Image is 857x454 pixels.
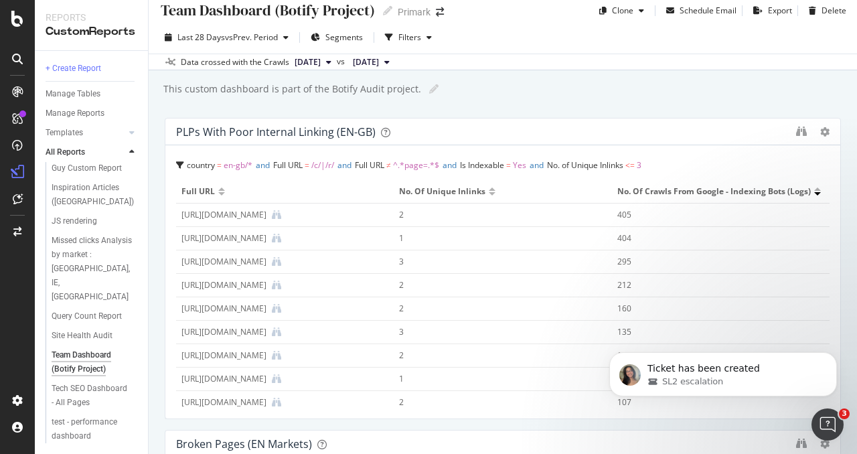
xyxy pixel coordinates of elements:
div: 2 [399,303,585,315]
span: Full URL [355,159,384,171]
div: CustomReports [46,24,137,40]
span: Yes [513,159,526,171]
a: Tech SEO Dashboard - All Pages [52,382,139,410]
div: PLPs with Poor Internal Linking (EN-GB) [176,125,376,139]
a: Guy Custom Report [52,161,139,175]
div: https://www.primark.com/en-gb/r/collabs/tv-and-film/anime/naruto [181,326,266,338]
span: and [443,159,457,171]
div: Manage Reports [46,106,104,121]
span: No. of Unique Inlinks [399,185,485,198]
div: Missed clicks Analysis by market : UK, IE, US [52,234,135,304]
div: Guy Custom Report [52,161,122,175]
button: Segments [305,27,368,48]
div: https://www.primark.com/en-gb/c/kids/boys/boys-shoes/shoes [181,303,266,315]
div: 3 [399,326,585,338]
div: 160 [617,303,803,315]
span: Full URL [181,185,215,198]
a: test - performance dashboard [52,415,139,443]
a: Missed clicks Analysis by market : [GEOGRAPHIC_DATA], IE, [GEOGRAPHIC_DATA] [52,234,139,304]
span: Segments [325,31,363,43]
div: Query Count Report [52,309,122,323]
div: 405 [617,209,803,221]
div: Site Health Audit [52,329,112,343]
span: = [506,159,511,171]
div: test - performance dashboard [52,415,129,443]
div: 1 [399,373,585,385]
div: Clone [612,5,633,16]
span: and [530,159,544,171]
span: = [305,159,309,171]
button: [DATE] [289,54,337,70]
button: Filters [380,27,437,48]
iframe: Intercom live chat [811,408,844,441]
div: 212 [617,279,803,291]
a: Query Count Report [52,309,139,323]
div: 2 [399,279,585,291]
div: 2 [399,396,585,408]
div: 1 [399,232,585,244]
div: Schedule Email [680,5,736,16]
a: Templates [46,126,125,140]
span: and [337,159,352,171]
div: Primark [398,5,431,19]
span: No. of Crawls from Google - Indexing Bots (Logs) [617,185,811,198]
span: 3 [839,408,850,419]
div: Delete [822,5,846,16]
i: Edit report name [383,6,392,15]
a: JS rendering [52,214,139,228]
div: Broken Pages (EN Markets) [176,437,312,451]
div: Tech SEO Dashboard - All Pages [52,382,130,410]
div: https://www.primark.com/en-gb/c/collabs/tv-and-film/wicked [181,396,266,408]
span: <= [625,159,635,171]
div: arrow-right-arrow-left [436,7,444,17]
div: Filters [398,31,421,43]
div: Reports [46,11,137,24]
span: vs [337,56,347,68]
div: https://www.primark.com/en-gb/c/women/clothing/winter-warmer [181,279,266,291]
iframe: Intercom notifications message [589,324,857,418]
a: Manage Reports [46,106,139,121]
div: 2 [399,209,585,221]
span: 2025 Jul. 27th [353,56,379,68]
div: All Reports [46,145,85,159]
div: https://www.primark.com/en-gb/c/kids/boys/boys-clothing/winter-warmer [181,256,266,268]
div: Templates [46,126,83,140]
span: 3 [637,159,641,171]
div: Manage Tables [46,87,100,101]
div: https://www.primark.com/en-gb/r/home/new-arrivals [181,232,266,244]
span: country [187,159,215,171]
span: ≠ [386,159,391,171]
button: [DATE] [347,54,395,70]
div: binoculars [796,126,807,137]
div: https://www.primark.com/en-gb/c/kids/girls/girls-clothing/winter-warmer [181,209,266,221]
div: PLPs with Poor Internal Linking (EN-GB)country = en-gb/*andFull URL = /c/|/r/andFull URL ≠ ^.*pag... [165,118,841,419]
div: Team Dashboard (Botify Project) [52,348,130,376]
div: 404 [617,232,803,244]
span: Full URL [273,159,303,171]
button: Last 28 DaysvsPrev. Period [159,27,294,48]
span: and [256,159,270,171]
span: en-gb/* [224,159,252,171]
span: /c/|/r/ [311,159,334,171]
div: This custom dashboard is part of the Botify Audit project. [162,82,421,96]
span: Is Indexable [460,159,504,171]
span: Last 28 Days [177,31,225,43]
div: 2 [399,350,585,362]
span: ^.*page=.*$ [393,159,439,171]
span: No. of Unique Inlinks [547,159,623,171]
i: Edit report name [429,84,439,94]
div: 295 [617,256,803,268]
div: Export [768,5,792,16]
a: Site Health Audit [52,329,139,343]
a: Inspiration Articles ([GEOGRAPHIC_DATA]) [52,181,139,209]
div: + Create Report [46,62,101,76]
div: JS rendering [52,214,97,228]
div: https://www.primark.com/en-gb/c/men/clothing/coats-and-jackets/varsity-jackets [181,373,266,385]
a: Manage Tables [46,87,139,101]
div: Data crossed with the Crawls [181,56,289,68]
span: vs Prev. Period [225,31,278,43]
a: Team Dashboard (Botify Project) [52,348,139,376]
